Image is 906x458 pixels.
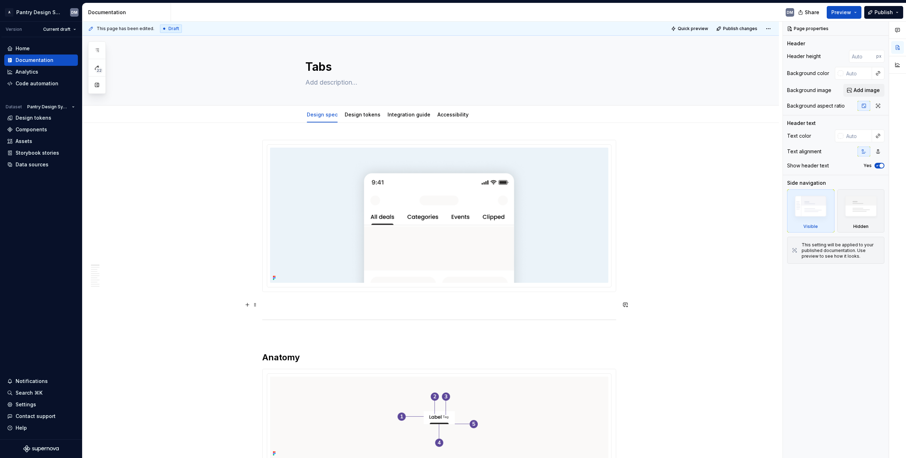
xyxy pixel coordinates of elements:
div: Settings [16,401,36,408]
svg: Supernova Logo [23,445,59,452]
a: Assets [4,136,78,147]
div: Data sources [16,161,48,168]
a: Design spec [307,111,338,118]
div: Components [16,126,47,133]
a: Code automation [4,78,78,89]
div: Accessibility [435,107,471,122]
span: Quick preview [678,26,708,32]
button: Search ⌘K [4,387,78,399]
span: This page has been edited. [97,26,154,32]
a: Settings [4,399,78,410]
div: Version [6,27,22,32]
button: Help [4,422,78,434]
a: Accessibility [437,111,469,118]
span: Current draft [43,27,70,32]
span: Draft [168,26,179,32]
a: Components [4,124,78,135]
div: Documentation [16,57,53,64]
div: Design spec [304,107,340,122]
a: Design tokens [4,112,78,124]
input: Auto [843,67,872,80]
span: Publish [875,9,893,16]
button: Share [795,6,824,19]
span: Publish changes [723,26,757,32]
div: Side navigation [787,179,826,187]
button: Notifications [4,376,78,387]
div: Show header text [787,162,829,169]
div: DM [71,10,78,15]
div: Background color [787,70,829,77]
div: A [5,8,13,17]
div: Design tokens [342,107,383,122]
input: Auto [843,130,872,142]
div: Assets [16,138,32,145]
a: Storybook stories [4,147,78,159]
a: Data sources [4,159,78,170]
div: Design tokens [16,114,51,121]
div: Header height [787,53,821,60]
div: Storybook stories [16,149,59,156]
div: Header text [787,120,816,127]
a: Home [4,43,78,54]
div: Notifications [16,378,48,385]
button: Publish [864,6,903,19]
a: Documentation [4,55,78,66]
span: Preview [831,9,851,16]
div: Text color [787,132,811,139]
div: Header [787,40,805,47]
button: Contact support [4,411,78,422]
span: Pantry Design System [27,104,69,110]
span: 22 [96,68,103,73]
div: Search ⌘K [16,389,42,396]
h2: Anatomy [262,352,616,363]
button: Current draft [40,24,79,34]
div: Code automation [16,80,58,87]
button: Pantry Design System [24,102,78,112]
div: Hidden [837,189,885,233]
textarea: Tabs [304,58,572,75]
a: Integration guide [388,111,430,118]
div: Hidden [853,224,868,229]
button: Add image [843,84,884,97]
div: Integration guide [385,107,433,122]
span: Add image [854,87,880,94]
button: Publish changes [714,24,761,34]
p: px [876,53,882,59]
a: Design tokens [345,111,380,118]
button: Preview [827,6,861,19]
div: Text alignment [787,148,821,155]
div: Background aspect ratio [787,102,845,109]
input: Auto [849,50,876,63]
div: Dataset [6,104,22,110]
div: This setting will be applied to your published documentation. Use preview to see how it looks. [802,242,880,259]
div: Contact support [16,413,56,420]
span: Share [805,9,819,16]
div: Help [16,424,27,431]
div: Documentation [88,9,168,16]
div: Pantry Design System [16,9,62,16]
div: Home [16,45,30,52]
div: Visible [803,224,818,229]
div: Background image [787,87,831,94]
div: Visible [787,189,835,233]
a: Analytics [4,66,78,78]
label: Yes [864,163,872,168]
button: APantry Design SystemDM [1,5,81,20]
button: Quick preview [669,24,711,34]
div: Analytics [16,68,38,75]
div: DM [787,10,793,15]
